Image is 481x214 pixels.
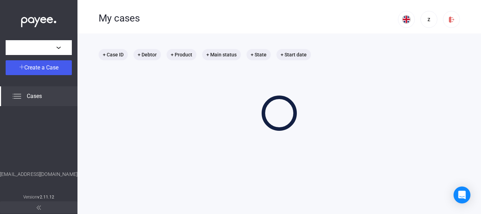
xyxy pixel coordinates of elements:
[448,16,455,23] img: logout-red
[6,60,72,75] button: Create a Case
[443,11,460,28] button: logout-red
[24,64,58,71] span: Create a Case
[246,49,271,60] mat-chip: + State
[402,15,411,24] img: EN
[202,49,241,60] mat-chip: + Main status
[420,11,437,28] button: z
[454,187,470,203] div: Open Intercom Messenger
[99,12,398,24] div: My cases
[423,15,435,24] div: z
[13,92,21,100] img: list.svg
[37,195,54,200] strong: v2.11.12
[133,49,161,60] mat-chip: + Debtor
[99,49,128,60] mat-chip: + Case ID
[37,206,41,210] img: arrow-double-left-grey.svg
[167,49,196,60] mat-chip: + Product
[21,13,56,27] img: white-payee-white-dot.svg
[19,65,24,69] img: plus-white.svg
[276,49,311,60] mat-chip: + Start date
[27,92,42,100] span: Cases
[398,11,415,28] button: EN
